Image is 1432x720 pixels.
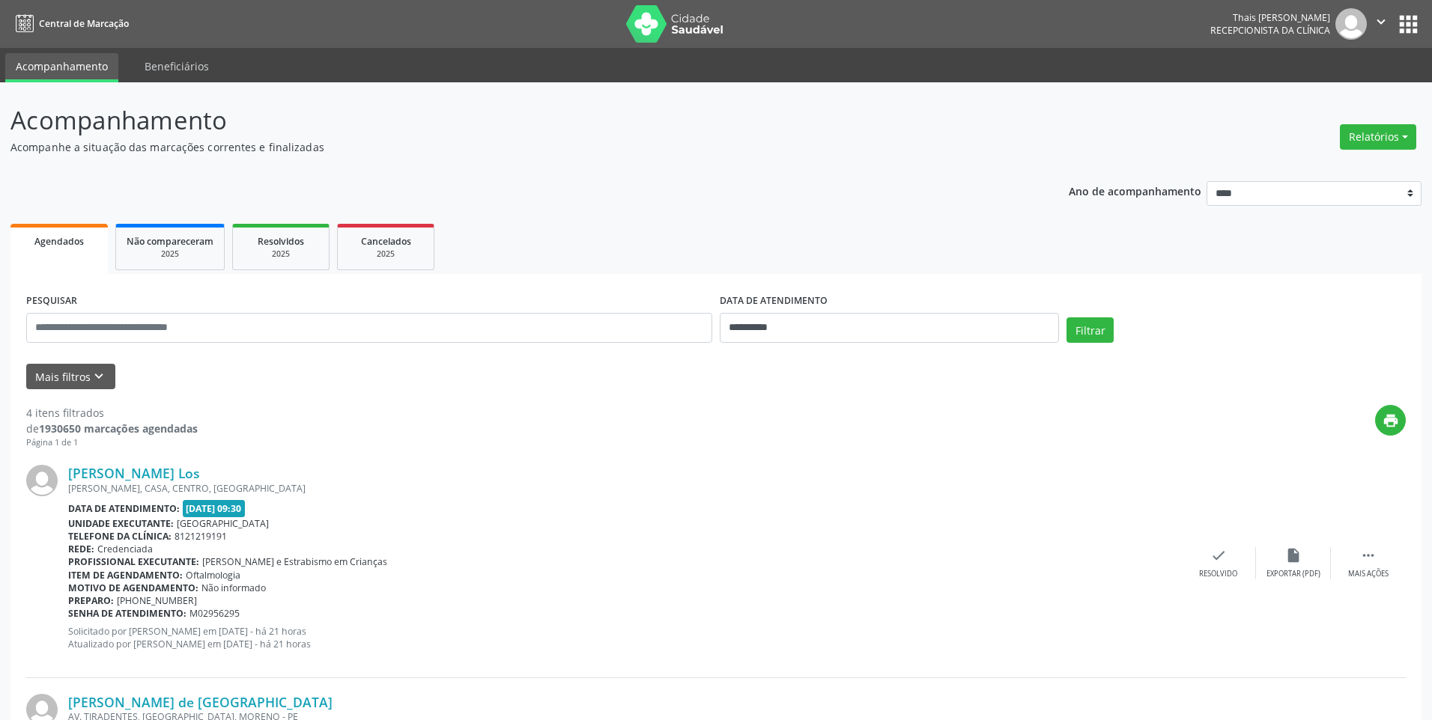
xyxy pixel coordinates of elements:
[68,543,94,555] b: Rede:
[5,53,118,82] a: Acompanhamento
[26,405,198,421] div: 4 itens filtrados
[1210,11,1330,24] div: Thais [PERSON_NAME]
[186,569,240,582] span: Oftalmologia
[91,368,107,385] i: keyboard_arrow_down
[1069,181,1201,200] p: Ano de acompanhamento
[1210,24,1330,37] span: Recepcionista da clínica
[39,17,129,30] span: Central de Marcação
[1360,547,1377,564] i: 
[68,555,199,568] b: Profissional executante:
[202,555,387,568] span: [PERSON_NAME] e Estrabismo em Crianças
[361,235,411,248] span: Cancelados
[68,694,333,710] a: [PERSON_NAME] de [GEOGRAPHIC_DATA]
[97,543,153,555] span: Credenciada
[26,290,77,313] label: PESQUISAR
[720,290,828,313] label: DATA DE ATENDIMENTO
[201,582,266,594] span: Não informado
[68,530,172,543] b: Telefone da clínica:
[68,625,1181,650] p: Solicitado por [PERSON_NAME] em [DATE] - há 21 horas Atualizado por [PERSON_NAME] em [DATE] - há ...
[26,465,58,496] img: img
[1375,405,1406,436] button: print
[134,53,219,79] a: Beneficiários
[68,517,174,530] b: Unidade executante:
[68,465,200,481] a: [PERSON_NAME] Los
[39,421,198,436] strong: 1930650 marcações agendadas
[68,482,1181,495] div: [PERSON_NAME], CASA, CENTRO, [GEOGRAPHIC_DATA]
[26,421,198,436] div: de
[1383,412,1399,429] i: print
[183,500,246,517] span: [DATE] 09:30
[26,364,115,390] button: Mais filtroskeyboard_arrow_down
[258,235,304,248] span: Resolvidos
[189,607,240,620] span: M02956295
[10,102,998,139] p: Acompanhamento
[1285,547,1302,564] i: insert_drive_file
[117,594,197,607] span: [PHONE_NUMBER]
[1067,317,1114,343] button: Filtrar
[175,530,227,543] span: 8121219191
[1395,11,1422,37] button: apps
[68,582,198,594] b: Motivo de agendamento:
[127,248,213,260] div: 2025
[68,569,183,582] b: Item de agendamento:
[348,248,423,260] div: 2025
[1373,13,1389,30] i: 
[1367,8,1395,40] button: 
[68,594,114,607] b: Preparo:
[68,502,180,515] b: Data de atendimento:
[10,11,129,36] a: Central de Marcação
[1199,569,1237,579] div: Resolvido
[1348,569,1389,579] div: Mais ações
[127,235,213,248] span: Não compareceram
[1335,8,1367,40] img: img
[1266,569,1320,579] div: Exportar (PDF)
[10,139,998,155] p: Acompanhe a situação das marcações correntes e finalizadas
[26,436,198,449] div: Página 1 de 1
[68,607,186,620] b: Senha de atendimento:
[1210,547,1227,564] i: check
[34,235,84,248] span: Agendados
[177,517,269,530] span: [GEOGRAPHIC_DATA]
[1340,124,1416,150] button: Relatórios
[243,248,318,260] div: 2025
